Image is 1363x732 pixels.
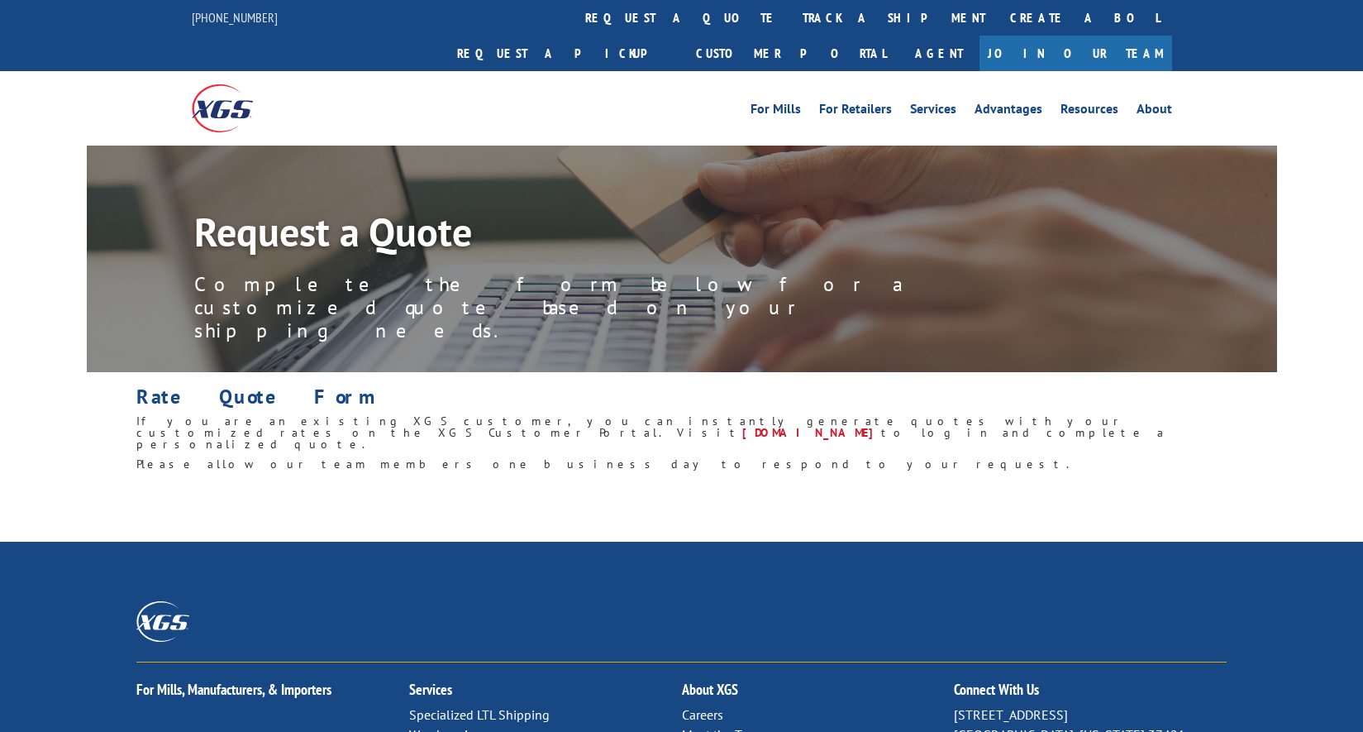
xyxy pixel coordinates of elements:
[194,212,938,260] h1: Request a Quote
[136,601,189,642] img: XGS_Logos_ALL_2024_All_White
[136,458,1227,478] h6: Please allow our team members one business day to respond to your request.
[192,9,278,26] a: [PHONE_NUMBER]
[194,273,938,342] p: Complete the form below for a customized quote based on your shipping needs.
[136,387,1227,415] h1: Rate Quote Form
[1137,103,1172,121] a: About
[409,706,550,723] a: Specialized LTL Shipping
[682,680,738,699] a: About XGS
[819,103,892,121] a: For Retailers
[1060,103,1118,121] a: Resources
[910,103,956,121] a: Services
[136,680,331,699] a: For Mills, Manufacturers, & Importers
[445,36,684,71] a: Request a pickup
[979,36,1172,71] a: Join Our Team
[682,706,723,723] a: Careers
[136,414,1125,440] span: If you are an existing XGS customer, you can instantly generate quotes with your customized rates...
[684,36,898,71] a: Customer Portal
[898,36,979,71] a: Agent
[136,425,1166,452] span: to log in and complete a personalized quote.
[975,103,1042,121] a: Advantages
[954,682,1227,706] h2: Connect With Us
[409,680,452,699] a: Services
[751,103,801,121] a: For Mills
[742,425,881,440] a: [DOMAIN_NAME]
